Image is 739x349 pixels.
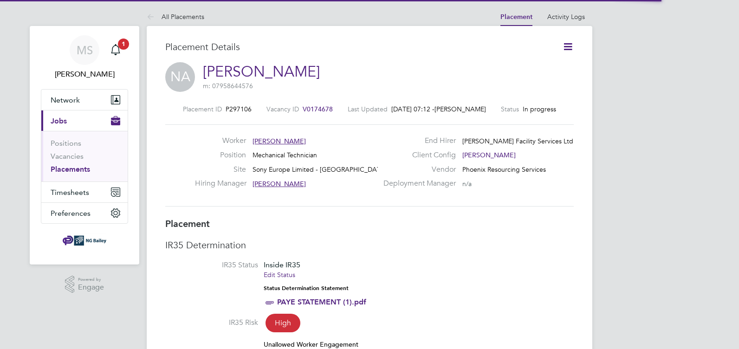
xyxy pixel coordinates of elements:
span: Michael Spearing [41,69,128,80]
label: Placement ID [183,105,222,113]
a: Placement [500,13,532,21]
label: IR35 Status [165,260,258,270]
label: Status [501,105,519,113]
span: Jobs [51,116,67,125]
span: NA [165,62,195,92]
span: Mechanical Technician [253,151,317,159]
strong: Status Determination Statement [264,285,349,291]
span: Network [51,96,80,104]
b: Placement [165,218,210,229]
label: Hiring Manager [195,179,246,188]
a: 1 [106,35,125,65]
span: [PERSON_NAME] [253,180,306,188]
h3: Placement Details [165,41,548,53]
span: In progress [523,105,556,113]
a: Positions [51,139,81,148]
div: Jobs [41,131,128,181]
span: Preferences [51,209,91,218]
a: Powered byEngage [65,276,104,293]
span: 1 [118,39,129,50]
span: High [266,314,300,332]
span: MS [77,44,93,56]
span: Sony Europe Limited - [GEOGRAPHIC_DATA] [253,165,387,174]
a: MS[PERSON_NAME] [41,35,128,80]
button: Jobs [41,110,128,131]
span: [PERSON_NAME] [253,137,306,145]
h3: IR35 Determination [165,239,574,251]
span: V0174678 [303,105,333,113]
label: IR35 Risk [165,318,258,328]
label: Last Updated [348,105,388,113]
button: Timesheets [41,182,128,202]
div: Unallowed Worker Engagement [264,340,574,349]
span: Timesheets [51,188,89,197]
a: All Placements [147,13,204,21]
button: Network [41,90,128,110]
nav: Main navigation [30,26,139,265]
a: Edit Status [264,271,295,279]
a: PAYE STATEMENT (1).pdf [277,297,366,306]
label: Vacancy ID [266,105,299,113]
label: Vendor [378,165,456,174]
label: Client Config [378,150,456,160]
span: Inside IR35 [264,260,300,269]
img: ngbailey-logo-retina.png [63,233,106,248]
a: Vacancies [51,152,84,161]
a: Go to home page [41,233,128,248]
span: Phoenix Resourcing Services [462,165,546,174]
span: P297106 [226,105,252,113]
a: Placements [51,165,90,174]
span: [DATE] 07:12 - [391,105,434,113]
span: n/a [462,180,472,188]
label: Deployment Manager [378,179,456,188]
label: Worker [195,136,246,146]
label: Site [195,165,246,174]
span: [PERSON_NAME] [462,151,516,159]
label: Position [195,150,246,160]
button: Preferences [41,203,128,223]
span: Powered by [78,276,104,284]
span: m: 07958644576 [203,82,253,90]
span: [PERSON_NAME] [434,105,486,113]
label: End Hirer [378,136,456,146]
span: [PERSON_NAME] Facility Services Ltd [462,137,573,145]
a: Activity Logs [547,13,585,21]
a: [PERSON_NAME] [203,63,320,81]
span: Engage [78,284,104,291]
